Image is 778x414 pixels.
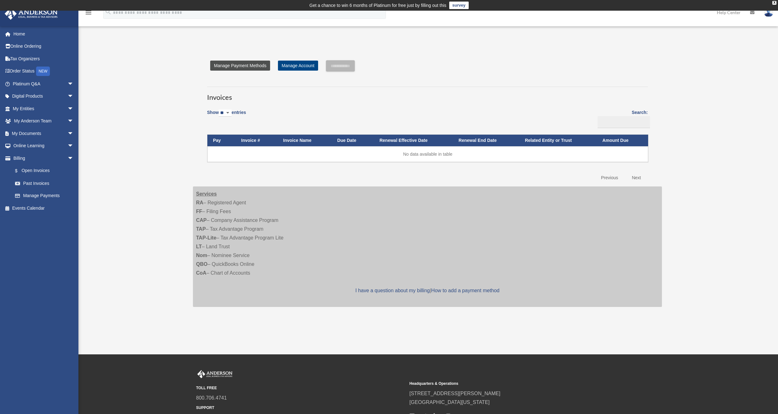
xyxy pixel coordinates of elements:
i: menu [85,9,92,16]
div: Get a chance to win 6 months of Platinum for free just by filling out this [309,2,446,9]
a: Past Invoices [9,177,80,190]
strong: FF [196,209,202,214]
strong: QBO [196,261,207,267]
label: Search: [595,109,648,128]
div: NEW [36,67,50,76]
span: arrow_drop_down [67,152,80,165]
a: Platinum Q&Aarrow_drop_down [4,78,83,90]
th: Due Date: activate to sort column ascending [332,135,374,146]
th: Renewal End Date: activate to sort column ascending [453,135,519,146]
th: Amount Due: activate to sort column ascending [597,135,648,146]
a: Previous [596,171,623,184]
span: arrow_drop_down [67,102,80,115]
small: TOLL FREE [196,385,405,391]
small: Headquarters & Operations [409,380,618,387]
div: – Registered Agent – Filing Fees – Company Assistance Program – Tax Advantage Program – Tax Advan... [193,186,662,307]
strong: CAP [196,218,207,223]
th: Renewal Effective Date: activate to sort column ascending [374,135,453,146]
select: Showentries [219,110,232,117]
a: My Anderson Teamarrow_drop_down [4,115,83,127]
a: [STREET_ADDRESS][PERSON_NAME] [409,391,500,396]
span: $ [19,167,22,175]
a: Manage Payments [9,190,80,202]
strong: CoA [196,270,206,276]
strong: TAP-Lite [196,235,216,240]
a: 800.706.4741 [196,395,227,401]
a: How to add a payment method [431,288,499,293]
a: Online Ordering [4,40,83,53]
img: Anderson Advisors Platinum Portal [196,370,234,378]
p: | [196,286,659,295]
a: Home [4,28,83,40]
h3: Invoices [207,87,648,102]
span: arrow_drop_down [67,115,80,128]
a: I have a question about my billing [355,288,430,293]
td: No data available in table [207,146,648,162]
th: Related Entity or Trust: activate to sort column ascending [519,135,597,146]
a: Next [627,171,646,184]
a: Billingarrow_drop_down [4,152,80,164]
a: Tax Organizers [4,52,83,65]
span: arrow_drop_down [67,127,80,140]
a: Manage Account [278,61,318,71]
div: close [772,1,776,5]
strong: Nom [196,253,207,258]
a: menu [85,11,92,16]
span: arrow_drop_down [67,78,80,90]
strong: Services [196,191,217,196]
strong: RA [196,200,203,205]
th: Pay: activate to sort column descending [207,135,236,146]
a: Digital Productsarrow_drop_down [4,90,83,103]
small: SUPPORT [196,405,405,411]
a: survey [449,2,469,9]
a: Order StatusNEW [4,65,83,78]
span: arrow_drop_down [67,140,80,153]
a: $Open Invoices [9,164,77,177]
a: My Documentsarrow_drop_down [4,127,83,140]
label: Show entries [207,109,246,123]
a: [GEOGRAPHIC_DATA][US_STATE] [409,400,490,405]
a: Manage Payment Methods [210,61,270,71]
input: Search: [598,116,650,128]
a: Events Calendar [4,202,83,214]
a: My Entitiesarrow_drop_down [4,102,83,115]
th: Invoice Name: activate to sort column ascending [278,135,332,146]
a: Online Learningarrow_drop_down [4,140,83,152]
th: Invoice #: activate to sort column ascending [236,135,278,146]
img: User Pic [764,8,773,17]
img: Anderson Advisors Platinum Portal [3,8,60,20]
i: search [105,8,112,15]
strong: TAP [196,226,206,232]
strong: LT [196,244,202,249]
span: arrow_drop_down [67,90,80,103]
